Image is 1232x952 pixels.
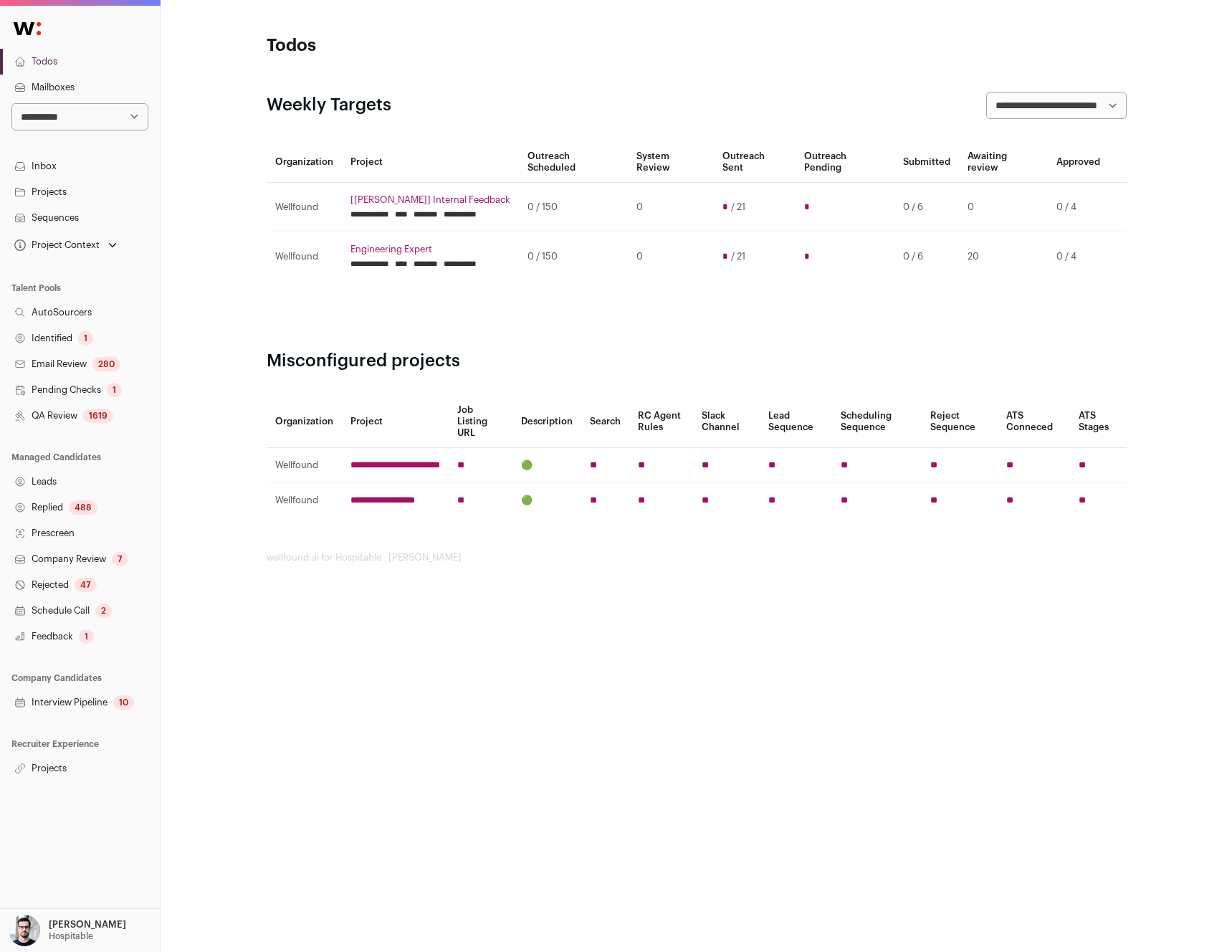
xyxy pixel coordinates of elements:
td: Wellfound [267,483,342,518]
th: Project [342,142,519,183]
th: Reject Sequence [922,396,998,448]
div: 7 [112,552,128,566]
td: 0 / 4 [1048,183,1109,232]
div: Project Context [11,239,100,251]
th: Search [581,396,629,448]
th: Outreach Pending [796,142,894,183]
p: Hospitable [49,930,93,942]
td: Wellfound [267,448,342,483]
th: Outreach Sent [714,142,796,183]
div: 2 [95,604,112,618]
a: Engineering Expert [350,244,510,255]
th: Organization [267,396,342,448]
img: Wellfound [6,14,49,43]
img: 10051957-medium_jpg [9,915,40,946]
th: Lead Sequence [760,396,833,448]
td: 0 / 6 [894,183,959,232]
th: ATS Conneced [998,396,1070,448]
button: Open dropdown [11,235,120,255]
th: Slack Channel [693,396,760,448]
footer: wellfound:ai for Hospitable - [PERSON_NAME] [267,552,1127,563]
td: Wellfound [267,183,342,232]
span: / 21 [731,251,745,262]
th: Submitted [894,142,959,183]
h2: Misconfigured projects [267,350,1127,373]
p: [PERSON_NAME] [49,919,126,930]
th: ATS Stages [1070,396,1126,448]
div: 280 [92,357,120,371]
th: Approved [1048,142,1109,183]
th: Organization [267,142,342,183]
td: 🟢 [512,483,581,518]
div: 1619 [83,409,113,423]
th: Project [342,396,449,448]
td: 0 [628,232,714,282]
h2: Weekly Targets [267,94,391,117]
td: 0 / 6 [894,232,959,282]
div: 1 [107,383,122,397]
td: 20 [959,232,1049,282]
button: Open dropdown [6,915,129,946]
td: 0 / 150 [519,232,628,282]
div: 1 [79,629,94,644]
td: 0 [959,183,1049,232]
th: Description [512,396,581,448]
th: Job Listing URL [449,396,513,448]
td: Wellfound [267,232,342,282]
span: / 21 [731,201,745,213]
th: RC Agent Rules [629,396,693,448]
th: Scheduling Sequence [832,396,921,448]
h1: Todos [267,34,553,57]
th: Awaiting review [959,142,1049,183]
div: 488 [69,500,97,515]
td: 0 [628,183,714,232]
td: 🟢 [512,448,581,483]
td: 0 / 150 [519,183,628,232]
th: System Review [628,142,714,183]
div: 47 [75,578,97,592]
th: Outreach Scheduled [519,142,628,183]
a: [[PERSON_NAME]] Internal Feedback [350,194,510,206]
div: 1 [78,331,93,346]
div: 10 [113,695,134,710]
td: 0 / 4 [1048,232,1109,282]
